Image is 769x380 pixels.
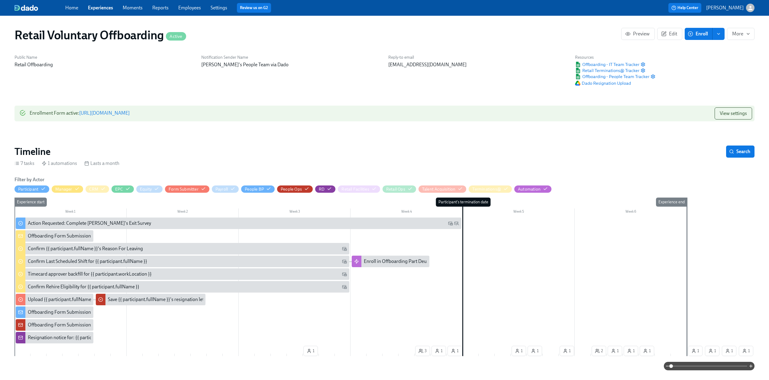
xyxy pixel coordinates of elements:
[16,306,93,318] div: Offboarding Form Submission for {{ participant.fullName }} - {{ participant.role }} ({{ participa...
[422,186,456,192] div: Hide Talent Acquisition
[16,243,349,254] div: Confirm {{ participant.fullName }}'s Reason For Leaving
[16,268,349,280] div: Timecard approver backfill for {{ participant.workLocation }}
[351,208,463,216] div: Week 4
[575,61,639,67] a: Google SheetOffboarding - IT Team Tracker
[431,346,446,356] button: 1
[732,31,749,37] span: More
[657,28,682,40] button: Edit
[55,186,72,192] div: Hide Manager
[560,346,574,356] button: 1
[16,294,93,305] div: Upload {{ participant.fullName }}'s Resignation Notice
[342,284,347,289] svg: Work Email
[239,208,351,216] div: Week 3
[451,348,459,354] span: 1
[16,319,93,331] div: Offboarding Form Submission for {{ participant.fullName }} (Termination Date: {{ participant.actu...
[42,160,77,167] div: 1 automations
[575,74,649,80] a: Google SheetOffboarding - People Team Tracker
[575,80,631,86] a: Google DriveDado Resignation Upload
[575,74,581,79] img: Google Sheet
[515,348,523,354] span: 1
[166,34,186,39] span: Active
[383,185,416,193] button: Retail Ops
[212,185,239,193] button: Payroll
[518,186,541,192] div: Hide Automation
[123,5,143,11] a: Moments
[454,221,459,226] svg: Personal Email
[656,198,687,207] div: Experience end
[342,259,347,264] svg: Work Email
[626,31,650,37] span: Preview
[240,5,268,11] a: Review us on G2
[241,185,275,193] button: People BP
[201,61,381,68] p: [PERSON_NAME]'s People Team via Dado
[608,346,622,356] button: 1
[28,233,313,239] div: Offboarding Form Submission for: {{ participant.fullName }} - {{ participant.role }} ({{ particip...
[592,346,606,356] button: 2
[435,348,443,354] span: 1
[18,186,38,192] div: Hide Participant
[469,185,512,193] button: Terminations@
[575,61,639,67] span: Offboarding - IT Team Tracker
[28,245,143,252] div: Confirm {{ participant.fullName }}'s Reason For Leaving
[514,185,551,193] button: Automation
[281,186,302,192] div: Hide People Ops
[152,5,169,11] a: Reports
[15,54,194,60] h6: Public Name
[16,230,93,242] div: Offboarding Form Submission for: {{ participant.fullName }} - {{ participant.role }} ({{ particip...
[28,258,147,265] div: Confirm Last Scheduled Shift for {{ participant.fullName }}
[15,208,127,216] div: Week 1
[575,208,687,216] div: Week 6
[418,185,467,193] button: Talent Acquisition
[111,185,134,193] button: EPC
[245,186,264,192] div: Hide People BP
[575,54,655,60] h6: Resources
[448,221,453,226] svg: Work Email
[563,348,571,354] span: 1
[52,185,83,193] button: Manager
[708,348,716,354] span: 1
[575,80,631,86] span: Dado Resignation Upload
[575,68,581,73] img: Google Sheet
[338,185,380,193] button: Retail Facilities
[342,272,347,277] svg: Work Email
[140,186,152,192] div: Hide Equity
[16,281,349,293] div: Confirm Rehire Eligibility for {{ participant.fullName }}
[115,186,123,192] div: Hide EPC
[531,348,539,354] span: 1
[528,346,542,356] button: 1
[706,5,744,11] p: [PERSON_NAME]
[28,283,139,290] div: Confirm Rehire Eligibility for {{ participant.fullName }}
[79,110,130,116] a: [URL][DOMAIN_NAME]
[715,107,752,120] button: View settings
[136,185,163,193] button: Equity
[96,294,205,305] div: Save {{ participant.fullName }}'s resignation letter employee file
[319,186,325,192] div: Hide RD
[15,5,38,11] img: dado
[727,28,754,40] button: More
[575,67,639,74] a: Google SheetRetail Terminations@ Tracker
[725,348,733,354] span: 1
[341,186,369,192] div: Hide Retail Facilities
[388,61,568,68] p: [EMAIL_ADDRESS][DOMAIN_NAME]
[15,28,186,42] h1: Retail Voluntary Offboarding
[512,346,526,356] button: 1
[84,160,119,167] div: Lasts a month
[662,31,677,37] span: Edit
[595,348,603,354] span: 2
[15,176,44,183] h6: Filter by Actor
[352,256,429,267] div: Enroll in Offboarding Part Deux
[575,74,649,80] span: Offboarding - People Team Tracker
[611,348,619,354] span: 1
[201,54,381,60] h6: Notification Sender Name
[16,332,93,343] div: Resignation notice for: {{ participant.fullName }} - {{ participant.role }} ({{ participant.actua...
[127,208,239,216] div: Week 2
[15,198,47,207] div: Experience start
[178,5,201,11] a: Employees
[627,348,635,354] span: 1
[575,62,581,67] img: Google Sheet
[88,5,113,11] a: Experiences
[277,185,313,193] button: People Ops
[15,185,49,193] button: Participant
[237,3,271,13] button: Review us on G2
